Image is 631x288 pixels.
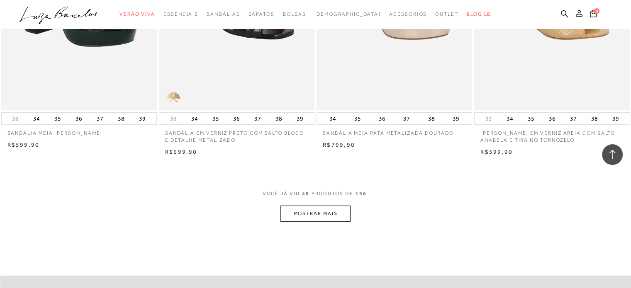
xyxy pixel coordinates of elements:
a: [PERSON_NAME] EM VERNIZ AREIA COM SALTO ANABELA E TIRA NO TORNOZELO [474,125,630,144]
span: Acessórios [389,11,427,17]
button: 33 [10,115,21,123]
button: 37 [94,113,106,124]
button: 38 [115,113,127,124]
span: R$599,90 [480,148,513,155]
a: SANDÁLIA MEIA PATA METALIZADA DOURADO [317,125,472,137]
span: R$699,90 [165,148,197,155]
span: Verão Viva [119,11,155,17]
span: 196 [356,190,367,206]
span: PRODUTOS DE [312,190,353,197]
a: SANDÁLIA MEIA [PERSON_NAME] [1,125,157,137]
a: categoryNavScreenReaderText [389,7,427,22]
span: Essenciais [163,11,198,17]
button: 35 [352,113,363,124]
button: 33 [483,115,495,123]
span: Outlet [435,11,458,17]
button: 36 [231,113,242,124]
button: 38 [589,113,600,124]
a: BLOG LB [467,7,491,22]
button: 36 [546,113,558,124]
button: 39 [450,113,462,124]
a: categoryNavScreenReaderText [207,7,240,22]
span: BLOG LB [467,11,491,17]
span: R$599,90 [7,141,40,148]
a: categoryNavScreenReaderText [248,7,274,22]
button: MOSTRAR MAIS [280,206,350,222]
button: 36 [73,113,85,124]
button: 34 [189,113,200,124]
a: noSubCategoriesText [314,7,381,22]
button: 35 [525,113,537,124]
button: 39 [610,113,621,124]
a: categoryNavScreenReaderText [435,7,458,22]
span: VOCê JÁ VIU [263,190,300,197]
button: 35 [210,113,221,124]
span: Sapatos [248,11,274,17]
span: [DEMOGRAPHIC_DATA] [314,11,381,17]
button: 34 [327,113,339,124]
span: Bolsas [283,11,306,17]
button: 39 [136,113,148,124]
span: 0 [594,8,599,14]
span: R$799,90 [323,141,355,148]
button: 34 [31,113,42,124]
a: categoryNavScreenReaderText [163,7,198,22]
span: 48 [302,190,309,206]
img: golden_caliandra_v6.png [159,85,188,110]
span: Sandálias [207,11,240,17]
a: categoryNavScreenReaderText [119,7,155,22]
button: 36 [376,113,388,124]
button: 38 [426,113,437,124]
a: categoryNavScreenReaderText [283,7,306,22]
button: 35 [52,113,63,124]
button: 39 [294,113,306,124]
button: 38 [273,113,285,124]
button: 0 [587,9,599,20]
button: 37 [401,113,412,124]
button: 33 [168,115,179,123]
a: SANDÁLIA EM VERNIZ PRETO COM SALTO BLOCO E DETALHE METALIZADO [159,125,314,144]
button: 37 [568,113,579,124]
button: 37 [252,113,263,124]
button: 34 [504,113,516,124]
